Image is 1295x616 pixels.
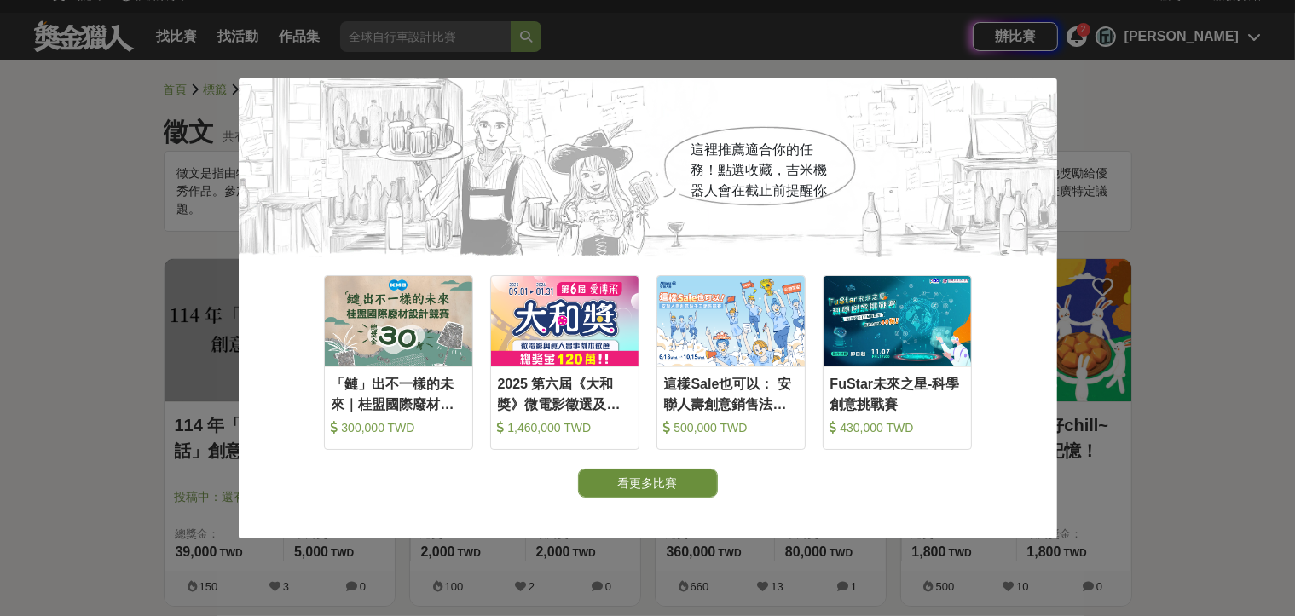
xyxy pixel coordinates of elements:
div: 430,000 TWD [830,419,964,436]
button: 看更多比賽 [578,469,718,498]
div: 500,000 TWD [664,419,798,436]
span: 這裡推薦適合你的任務！點選收藏，吉米機器人會在截止前提醒你 [691,142,828,198]
img: Cover Image [491,276,639,367]
a: Cover Image2025 第六屆《大和獎》微電影徵選及感人實事分享 1,460,000 TWD [490,275,639,450]
img: Cover Image [824,276,971,367]
div: FuStar未來之星-科學創意挑戰賽 [830,374,964,412]
div: 300,000 TWD [332,419,465,436]
a: Cover Image這樣Sale也可以： 安聯人壽創意銷售法募集 500,000 TWD [656,275,806,450]
a: Cover ImageFuStar未來之星-科學創意挑戰賽 430,000 TWD [823,275,972,450]
img: Cover Image [325,276,472,367]
a: Cover Image「鏈」出不一樣的未來｜桂盟國際廢材設計競賽 300,000 TWD [324,275,473,450]
div: 這樣Sale也可以： 安聯人壽創意銷售法募集 [664,374,798,412]
div: 「鏈」出不一樣的未來｜桂盟國際廢材設計競賽 [332,374,465,412]
div: 2025 第六屆《大和獎》微電影徵選及感人實事分享 [498,374,632,412]
div: 1,460,000 TWD [498,419,632,436]
img: Cover Image [657,276,805,367]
